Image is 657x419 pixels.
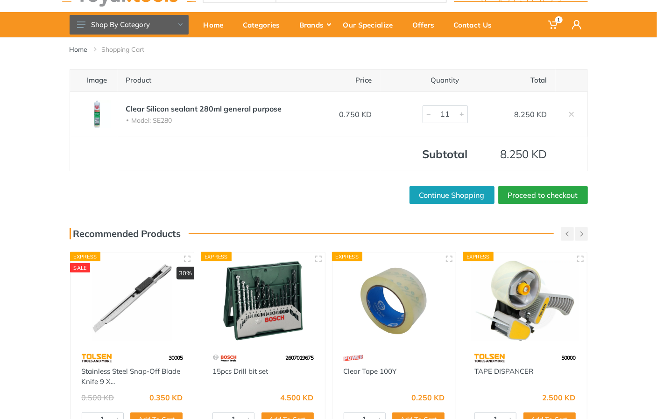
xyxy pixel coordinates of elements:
nav: breadcrumb [70,45,588,54]
img: 64.webp [474,350,505,366]
div: Offers [406,15,447,35]
div: 4.500 KD [281,394,314,401]
a: Home [197,12,236,37]
div: Our Specialize [337,15,406,35]
img: Royal Tools - 15pcs Drill bit set [210,261,317,341]
div: Express [463,252,494,261]
th: Total [476,69,556,91]
img: 16.webp [344,350,363,366]
div: Home [197,15,236,35]
div: Brands [293,15,337,35]
div: 2.500 KD [543,394,576,401]
button: Shop By Category [70,15,189,35]
div: 0.250 KD [411,394,445,401]
li: Shopping Cart [102,45,159,54]
th: Image [70,69,118,91]
img: Royal Tools - Clear Tape 100Y [341,261,448,341]
img: Royal Tools - TAPE DISPANCER [472,261,579,341]
a: Clear Tape 100Y [344,367,397,376]
a: Our Specialize [337,12,406,37]
td: 8.250 KD [476,137,556,171]
th: Product [118,69,301,91]
img: Royal Tools - Stainless Steel Snap-Off Blade Knife 9 X 0.4mm [79,261,186,341]
th: Price [301,69,381,91]
img: 55.webp [212,350,237,366]
a: Stainless Steel Snap-Off Blade Knife 9 X... [82,367,181,386]
a: 15pcs Drill bit set [212,367,268,376]
div: Express [332,252,363,261]
div: Express [70,252,101,261]
a: Home [70,45,88,54]
span: 1 [555,16,563,23]
a: 1 [542,12,565,37]
span: 50000 [562,354,576,361]
div: 30% [177,267,194,280]
a: TAPE DISPANCER [474,367,533,376]
div: SALE [70,263,91,272]
th: Subtotal [381,137,476,171]
a: Proceed to checkout [498,186,588,204]
span: 30005 [169,354,183,361]
th: Quantity [381,69,476,91]
a: Continue Shopping [410,186,495,204]
a: Clear Silicon sealant 280ml general purpose [126,104,282,113]
li: Model: SE280 [126,116,293,125]
a: Contact Us [447,12,505,37]
h3: Recommended Products [70,228,181,239]
span: 2607019675 [286,354,314,361]
div: 0.500 KD [82,394,114,401]
a: Categories [236,12,293,37]
div: Categories [236,15,293,35]
div: 0.350 KD [149,394,183,401]
td: 8.250 KD [476,91,556,137]
div: 0.750 KD [310,109,372,120]
div: Express [201,252,232,261]
div: Contact Us [447,15,505,35]
a: Offers [406,12,447,37]
img: 64.webp [82,350,112,366]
